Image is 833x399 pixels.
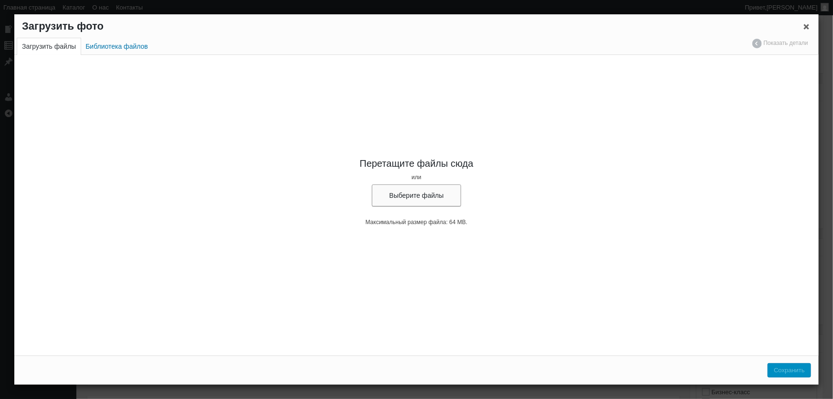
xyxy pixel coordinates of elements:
[81,38,153,55] a: Библиотека файлов
[748,38,813,48] a: Показать детали
[372,184,462,206] button: Выберите файлы
[14,14,819,38] h1: Загрузить фото
[14,157,819,170] h2: Перетащите файлы сюда
[14,218,819,226] p: Максимальный размер файла: 64 MB.
[768,363,811,377] button: Сохранить
[17,38,81,55] a: Загрузить файлы
[14,173,819,182] p: или
[752,39,808,48] span: Показать детали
